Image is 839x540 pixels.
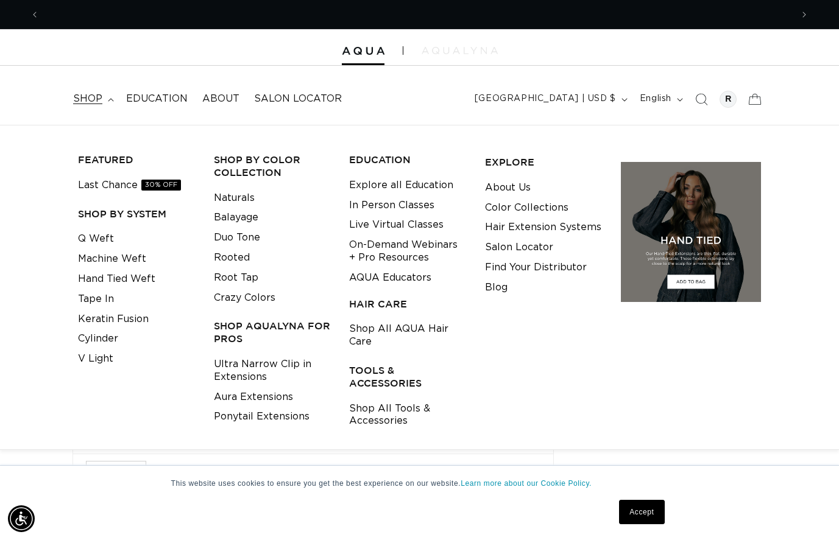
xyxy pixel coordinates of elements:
[238,454,336,493] td: Paid
[78,249,146,269] a: Machine Weft
[78,175,181,195] a: Last Chance30% OFF
[485,237,553,258] a: Salon Locator
[78,329,118,349] a: Cylinder
[214,153,331,179] h3: Shop by Color Collection
[214,288,275,308] a: Crazy Colors
[214,320,331,345] h3: Shop AquaLyna for Pros
[78,289,114,309] a: Tape In
[78,229,114,249] a: Q Weft
[214,188,255,208] a: Naturals
[461,479,592,488] a: Learn more about our Cookie Policy.
[349,298,466,310] h3: HAIR CARE
[73,93,102,105] span: shop
[349,268,431,288] a: AQUA Educators
[349,153,466,166] h3: EDUCATION
[640,93,671,105] span: English
[66,85,119,113] summary: shop
[254,93,342,105] span: Salon Locator
[8,505,35,532] div: Accessibility Menu
[214,407,310,427] a: Ponytail Extensions
[214,248,250,268] a: Rooted
[337,454,455,493] td: Fulfilled
[195,85,247,113] a: About
[247,85,349,113] a: Salon Locator
[214,268,258,288] a: Root Tap
[349,175,453,195] a: Explore all Education
[21,3,48,26] button: Previous announcement
[141,180,181,191] span: 30% OFF
[485,278,508,298] a: Blog
[475,93,616,105] span: [GEOGRAPHIC_DATA] | USD $
[455,454,553,493] td: $1,013.52 USD
[78,269,155,289] a: Hand Tied Weft
[78,153,195,166] h3: FEATURED
[791,3,818,26] button: Next announcement
[214,387,293,407] a: Aura Extensions
[467,88,632,111] button: [GEOGRAPHIC_DATA] | USD $
[119,85,195,113] a: Education
[214,228,260,248] a: Duo Tone
[349,235,466,268] a: On-Demand Webinars + Pro Resources
[688,86,715,113] summary: Search
[78,349,113,369] a: V Light
[349,364,466,390] h3: TOOLS & ACCESSORIES
[619,500,664,524] a: Accept
[349,399,466,432] a: Shop All Tools & Accessories
[78,208,195,220] h3: SHOP BY SYSTEM
[349,319,466,352] a: Shop All AQUA Hair Care
[485,198,568,218] a: Color Collections
[422,47,498,54] img: aqualyna.com
[202,93,239,105] span: About
[214,354,331,387] a: Ultra Narrow Clip in Extensions
[171,478,668,489] p: This website uses cookies to ensure you get the best experience on our website.
[342,47,384,55] img: Aqua Hair Extensions
[349,215,444,235] a: Live Virtual Classes
[632,88,688,111] button: English
[126,93,188,105] span: Education
[485,217,601,237] a: Hair Extension Systems
[87,461,146,483] a: Order number SH-113977
[78,309,149,329] a: Keratin Fusion
[214,208,258,228] a: Balayage
[349,195,434,216] a: In Person Classes
[485,156,602,169] h3: EXPLORE
[485,178,531,198] a: About Us
[485,258,587,278] a: Find Your Distributor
